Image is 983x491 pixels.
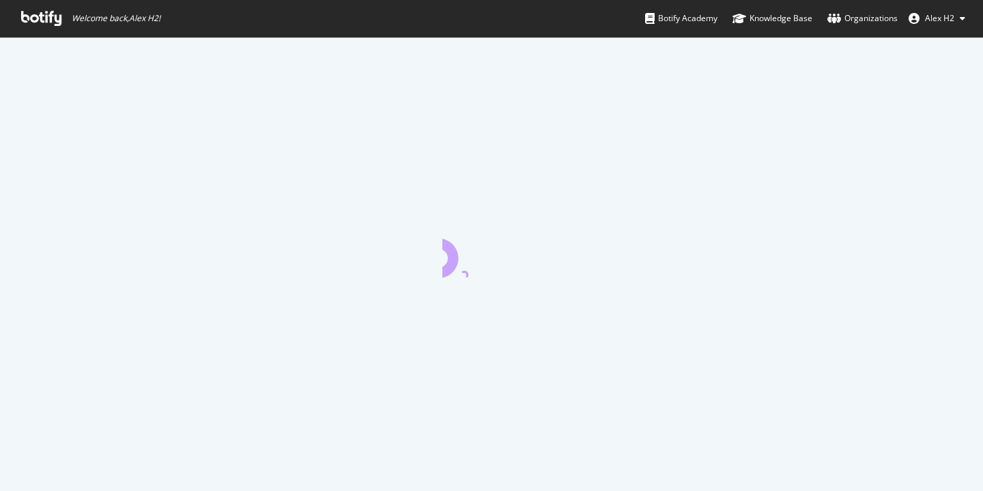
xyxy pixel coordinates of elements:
[925,12,954,24] span: Alex H2
[827,12,898,25] div: Organizations
[72,13,160,24] span: Welcome back, Alex H2 !
[645,12,717,25] div: Botify Academy
[898,8,976,29] button: Alex H2
[732,12,812,25] div: Knowledge Base
[442,228,541,278] div: animation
